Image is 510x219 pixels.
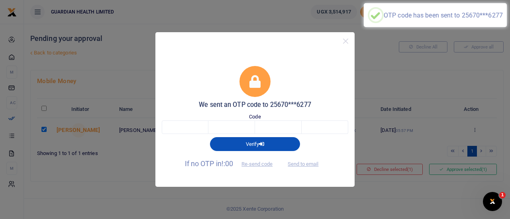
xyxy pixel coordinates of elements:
[249,113,261,121] label: Code
[222,159,233,168] span: !:00
[499,192,506,198] span: 1
[483,192,502,211] iframe: Intercom live chat
[162,101,348,109] h5: We sent an OTP code to 25670***6277
[340,35,351,47] button: Close
[384,12,503,19] div: OTP code has been sent to 25670***6277
[210,137,300,151] button: Verify
[185,159,280,168] span: If no OTP in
